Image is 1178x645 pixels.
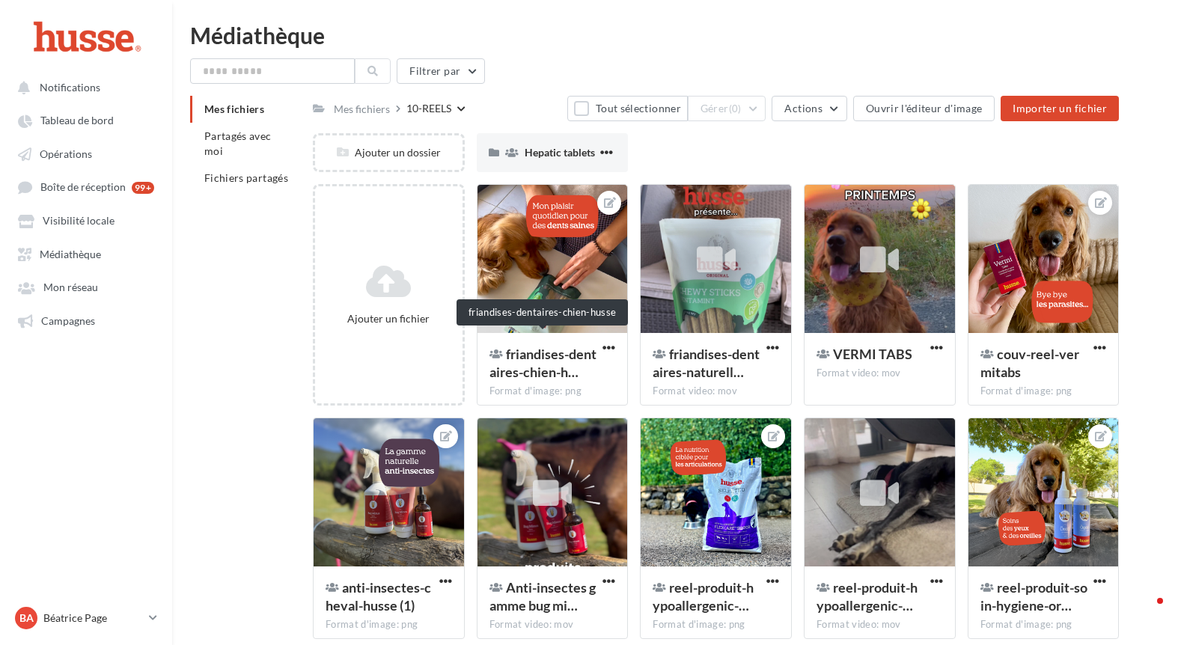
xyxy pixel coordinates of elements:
[817,367,943,380] div: Format video: mov
[397,58,485,84] button: Filtrer par
[326,579,431,614] span: anti-insectes-cheval-husse (1)
[9,240,163,267] a: Médiathèque
[817,618,943,632] div: Format video: mov
[321,311,457,326] div: Ajouter un fichier
[334,102,390,117] div: Mes fichiers
[457,299,628,325] div: friandises-dentaires-chien-husse
[688,96,766,121] button: Gérer(0)
[43,281,98,294] span: Mon réseau
[40,114,114,127] span: Tableau de bord
[653,346,760,380] span: friandises-dentaires-naturelles-chiens-husse
[9,140,163,167] a: Opérations
[653,618,779,632] div: Format d'image: png
[489,385,616,398] div: Format d'image: png
[1127,594,1163,630] iframe: Intercom live chat
[980,346,1079,380] span: couv-reel-vermitabs
[204,103,264,115] span: Mes fichiers
[43,215,115,227] span: Visibilité locale
[772,96,846,121] button: Actions
[12,604,160,632] a: Ba Béatrice Page
[489,579,596,614] span: Anti-insectes gamme bug minus_untraitdecheval
[567,96,687,121] button: Tout sélectionner
[40,81,100,94] span: Notifications
[9,173,163,201] a: Boîte de réception 99+
[489,346,596,380] span: friandises-dentaires-chien-husse
[489,618,616,632] div: Format video: mov
[525,146,595,159] span: Hepatic tablets
[817,579,918,614] span: reel-produit-hypoallergenic-flexcare-senior-chien
[729,103,742,114] span: (0)
[190,24,1160,46] div: Médiathèque
[9,307,163,334] a: Campagnes
[406,101,451,116] div: 10-REELS
[132,182,154,194] div: 99+
[853,96,995,121] button: Ouvrir l'éditeur d'image
[40,147,92,160] span: Opérations
[1013,102,1107,114] span: Importer un fichier
[40,181,126,194] span: Boîte de réception
[41,314,95,327] span: Campagnes
[1001,96,1119,121] button: Importer un fichier
[653,385,779,398] div: Format video: mov
[326,618,452,632] div: Format d'image: png
[19,611,34,626] span: Ba
[980,579,1087,614] span: reel-produit-soin-hygiene-oron-ogon-chien
[784,102,822,114] span: Actions
[9,207,163,233] a: Visibilité locale
[9,73,157,100] button: Notifications
[9,106,163,133] a: Tableau de bord
[980,385,1107,398] div: Format d'image: png
[653,579,754,614] span: reel-produit-hypoallergenic-flexcare-senior-husse
[40,248,101,260] span: Médiathèque
[43,611,143,626] p: Béatrice Page
[980,618,1107,632] div: Format d'image: png
[315,145,463,160] div: Ajouter un dossier
[204,129,272,157] span: Partagés avec moi
[833,346,912,362] span: VERMI TABS
[9,273,163,300] a: Mon réseau
[204,171,288,184] span: Fichiers partagés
